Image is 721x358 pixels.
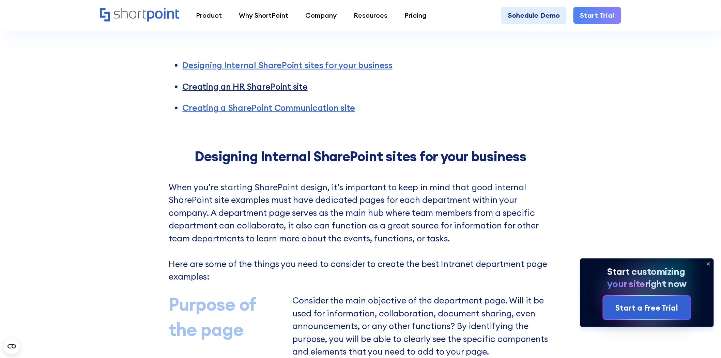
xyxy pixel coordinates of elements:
[183,60,393,71] a: Designing Internal SharePoint sites for your business
[396,7,435,24] a: Pricing
[239,10,289,20] div: Why ShortPoint
[169,149,552,164] h2: Designing Internal SharePoint sites for your business
[354,10,388,20] div: Resources
[297,7,346,24] a: Company
[501,7,567,24] a: Schedule Demo
[306,10,337,20] div: Company
[346,7,396,24] a: Resources
[3,338,20,355] button: Open CMP widget
[603,296,691,320] a: Start a Free Trial
[196,10,222,20] div: Product
[183,102,355,113] a: Creating a SharePoint Communication site
[405,10,427,20] div: Pricing
[573,7,621,24] a: Start Trial
[188,7,231,24] a: Product
[616,302,678,314] div: Start a Free Trial
[169,181,552,284] p: When you're starting SharePoint design, it's important to keep in mind that good internal SharePo...
[231,7,297,24] a: Why ShortPoint
[183,81,308,92] a: Creating an HR SharePoint site
[169,292,283,342] div: Purpose of the page
[100,8,179,23] a: Home
[687,325,721,358] iframe: Chat Widget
